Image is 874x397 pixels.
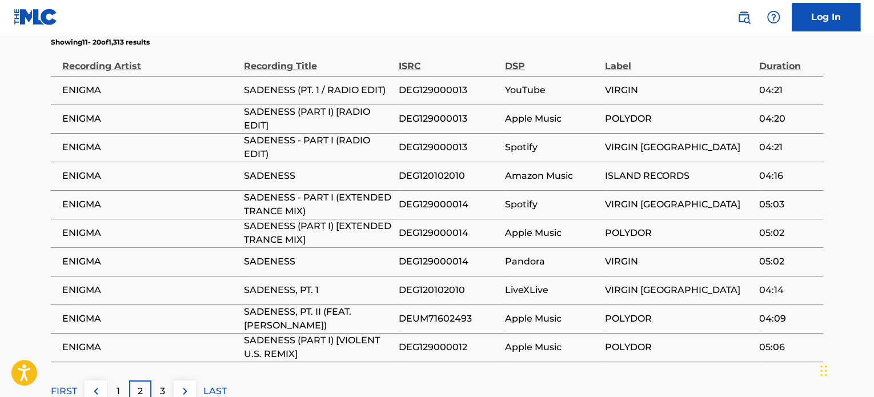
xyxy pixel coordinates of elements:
[398,112,499,126] span: DEG129000013
[244,191,392,218] span: SADENESS - PART I (EXTENDED TRANCE MIX)
[244,47,392,73] div: Recording Title
[398,226,499,240] span: DEG129000014
[62,312,238,326] span: ENIGMA
[604,47,753,73] div: Label
[604,83,753,97] span: VIRGIN
[505,255,599,268] span: Pandora
[51,37,150,47] p: Showing 11 - 20 of 1,313 results
[398,47,499,73] div: ISRC
[244,83,392,97] span: SADENESS (PT. 1 / RADIO EDIT)
[244,283,392,297] span: SADENESS, PT. 1
[820,354,827,388] div: Drag
[398,198,499,211] span: DEG129000014
[759,141,817,154] span: 04:21
[505,141,599,154] span: Spotify
[759,283,817,297] span: 04:14
[732,6,755,29] a: Public Search
[244,134,392,161] span: SADENESS - PART I (RADIO EDIT)
[604,169,753,183] span: ISLAND RECORDS
[62,47,238,73] div: Recording Artist
[767,10,780,24] img: help
[762,6,785,29] div: Help
[604,141,753,154] span: VIRGIN [GEOGRAPHIC_DATA]
[759,312,817,326] span: 04:09
[604,198,753,211] span: VIRGIN [GEOGRAPHIC_DATA]
[505,47,599,73] div: DSP
[62,283,238,297] span: ENIGMA
[244,255,392,268] span: SADENESS
[505,198,599,211] span: Spotify
[244,105,392,133] span: SADENESS (PART I) [RADIO EDIT]
[759,112,817,126] span: 04:20
[759,47,817,73] div: Duration
[62,255,238,268] span: ENIGMA
[604,312,753,326] span: POLYDOR
[759,340,817,354] span: 05:06
[398,312,499,326] span: DEUM71602493
[398,169,499,183] span: DEG120102010
[604,255,753,268] span: VIRGIN
[604,340,753,354] span: POLYDOR
[62,198,238,211] span: ENIGMA
[244,219,392,247] span: SADENESS (PART I) [EXTENDED TRANCE MIX]
[244,334,392,361] span: SADENESS (PART I) [VIOLENT U.S. REMIX]
[505,169,599,183] span: Amazon Music
[62,169,238,183] span: ENIGMA
[244,305,392,332] span: SADENESS, PT. II (FEAT. [PERSON_NAME])
[398,340,499,354] span: DEG129000012
[759,169,817,183] span: 04:16
[398,283,499,297] span: DEG120102010
[792,3,860,31] a: Log In
[604,112,753,126] span: POLYDOR
[604,226,753,240] span: POLYDOR
[737,10,751,24] img: search
[505,112,599,126] span: Apple Music
[244,169,392,183] span: SADENESS
[505,226,599,240] span: Apple Music
[505,83,599,97] span: YouTube
[505,340,599,354] span: Apple Music
[759,226,817,240] span: 05:02
[759,83,817,97] span: 04:21
[759,198,817,211] span: 05:03
[14,9,58,25] img: MLC Logo
[398,83,499,97] span: DEG129000013
[398,255,499,268] span: DEG129000014
[398,141,499,154] span: DEG129000013
[62,83,238,97] span: ENIGMA
[505,312,599,326] span: Apple Music
[817,342,874,397] iframe: Chat Widget
[62,340,238,354] span: ENIGMA
[604,283,753,297] span: VIRGIN [GEOGRAPHIC_DATA]
[62,226,238,240] span: ENIGMA
[759,255,817,268] span: 05:02
[62,112,238,126] span: ENIGMA
[505,283,599,297] span: LiveXLive
[62,141,238,154] span: ENIGMA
